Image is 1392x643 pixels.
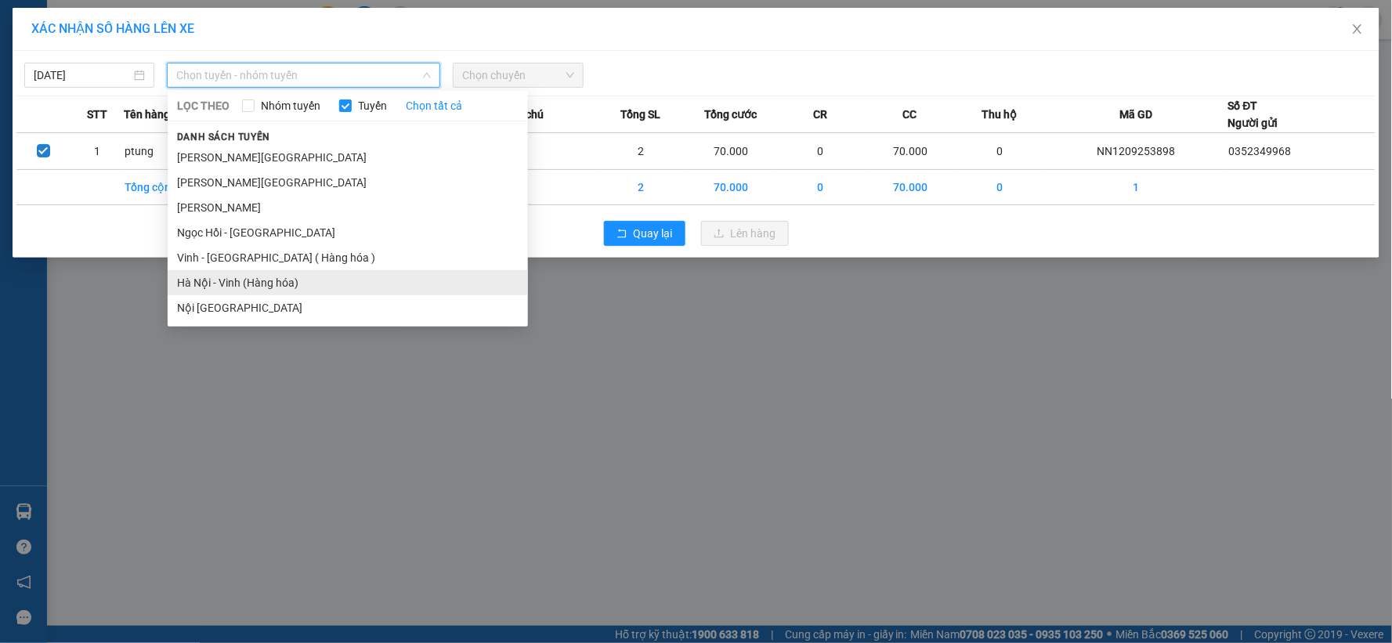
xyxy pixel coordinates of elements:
li: [PERSON_NAME][GEOGRAPHIC_DATA] [168,145,528,170]
td: 0 [956,170,1046,205]
td: 2 [596,133,686,170]
span: Tổng SL [621,106,661,123]
div: Số ĐT Người gửi [1228,97,1278,132]
li: [PERSON_NAME] [168,195,528,220]
span: Thu hộ [982,106,1018,123]
button: rollbackQuay lại [604,221,685,246]
span: Chọn tuyến - nhóm tuyến [176,63,431,87]
td: 70.000 [686,133,776,170]
td: 70.000 [866,170,956,205]
a: Chọn tất cả [406,97,462,114]
span: close [1351,23,1364,35]
td: 0 [776,133,866,170]
span: STT [87,106,107,123]
strong: CHUYỂN PHÁT NHANH AN PHÚ QUÝ [34,13,147,63]
span: CC [903,106,917,123]
li: [PERSON_NAME][GEOGRAPHIC_DATA] [168,170,528,195]
td: 70.000 [686,170,776,205]
li: Ngọc Hồi - [GEOGRAPHIC_DATA] [168,220,528,245]
button: Close [1336,8,1379,52]
span: Tổng cước [704,106,757,123]
td: 70.000 [866,133,956,170]
span: Nhóm tuyến [255,97,327,114]
td: 1 [71,133,125,170]
span: Tuyến [352,97,393,114]
li: Vinh - [GEOGRAPHIC_DATA] ( Hàng hóa ) [168,245,528,270]
td: 1 [1045,170,1228,205]
td: --- [507,133,597,170]
td: Tổng cộng [125,170,215,205]
td: 0 [956,133,1046,170]
span: Tên hàng [125,106,171,123]
td: NN1209253898 [1045,133,1228,170]
button: uploadLên hàng [701,221,789,246]
img: logo [8,85,29,162]
span: Mã GD [1120,106,1153,123]
span: CR [813,106,827,123]
li: Hà Nội - Vinh (Hàng hóa) [168,270,528,295]
span: Chọn chuyến [462,63,573,87]
td: 0 [776,170,866,205]
span: LỌC THEO [177,97,230,114]
span: Quay lại [634,225,673,242]
span: 0352349968 [1229,145,1292,157]
li: Nội [GEOGRAPHIC_DATA] [168,295,528,320]
span: [GEOGRAPHIC_DATA], [GEOGRAPHIC_DATA] ↔ [GEOGRAPHIC_DATA] [32,67,148,120]
span: XÁC NHẬN SỐ HÀNG LÊN XE [31,21,194,36]
span: down [422,70,432,80]
td: ptung [125,133,215,170]
span: Danh sách tuyến [168,130,280,144]
input: 12/09/2025 [34,67,131,84]
td: 2 [596,170,686,205]
span: rollback [616,228,627,240]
